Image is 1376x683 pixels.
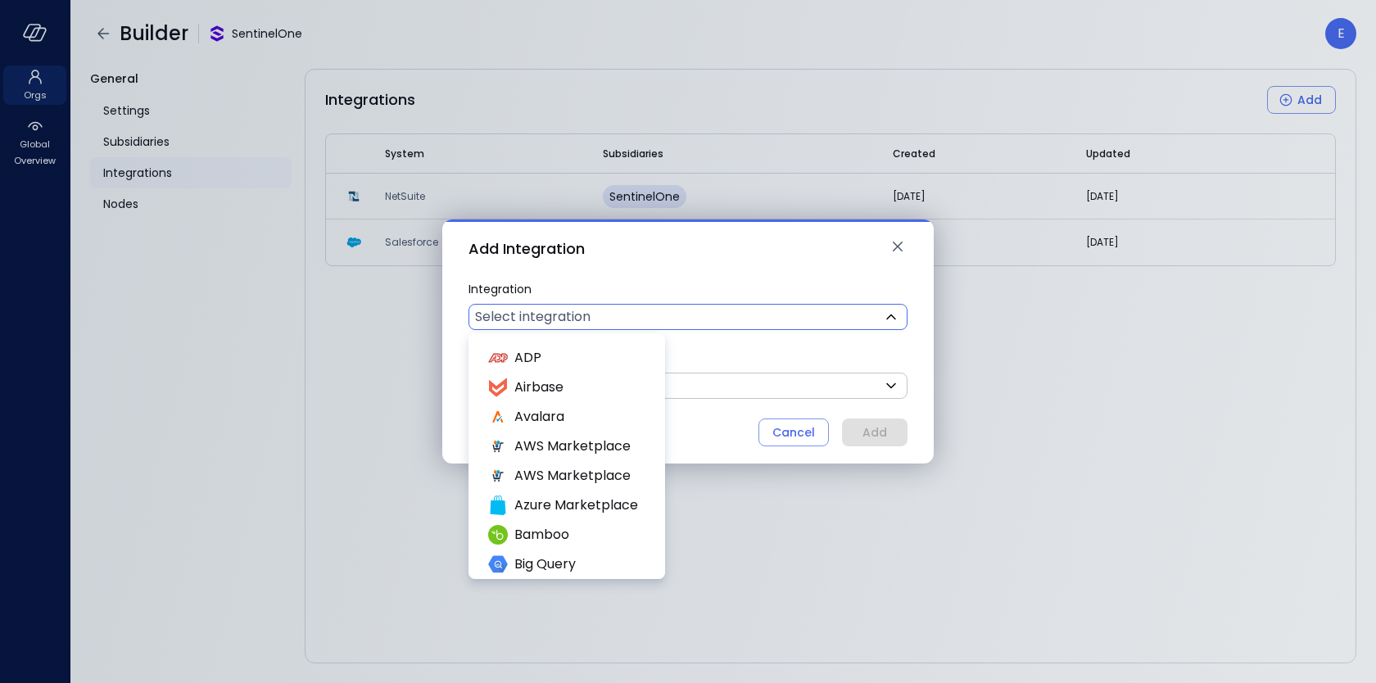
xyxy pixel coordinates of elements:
[488,348,508,368] img: adp
[478,373,655,402] li: Airbase
[478,491,655,520] li: Azure Marketplace
[514,348,642,368] span: ADP
[488,495,508,515] img: azure
[488,407,508,427] img: avalara
[478,343,655,373] li: ADP
[478,550,655,579] li: Big Query
[514,554,642,574] span: Big Query
[488,554,508,574] img: bigquery
[478,461,655,491] li: AWS Marketplace
[488,436,508,456] img: aws
[514,495,642,515] span: Azure Marketplace
[488,466,508,486] img: aws_marketplace
[514,525,642,545] span: Bamboo
[478,432,655,461] li: AWS Marketplace
[514,407,642,427] span: Avalara
[488,525,508,545] img: bamboo
[514,378,642,397] span: Airbase
[478,402,655,432] li: Avalara
[488,378,508,397] img: airbase
[478,520,655,550] li: Bamboo
[514,436,642,456] span: AWS Marketplace
[514,466,642,486] span: AWS Marketplace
